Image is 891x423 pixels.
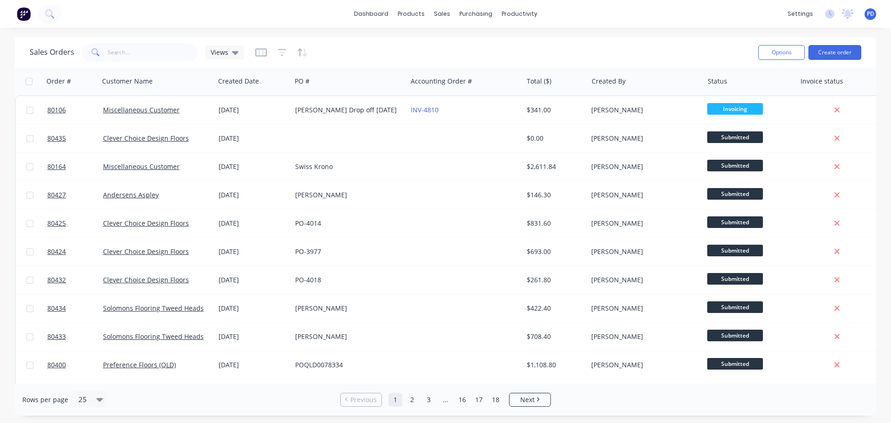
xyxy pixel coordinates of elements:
a: 80400 [47,351,103,379]
div: [PERSON_NAME] [591,219,694,228]
div: products [393,7,429,21]
a: 80424 [47,238,103,266]
a: Previous page [341,395,381,404]
div: [DATE] [219,332,288,341]
div: sales [429,7,455,21]
a: dashboard [349,7,393,21]
div: $341.00 [527,105,581,115]
a: 80427 [47,181,103,209]
span: 80425 [47,219,66,228]
div: $0.00 [527,134,581,143]
div: [DATE] [219,162,288,171]
h1: Sales Orders [30,48,74,57]
div: Total ($) [527,77,551,86]
div: [PERSON_NAME] [591,134,694,143]
div: $422.40 [527,304,581,313]
span: Submitted [707,188,763,200]
div: PO # [295,77,310,86]
div: $708.40 [527,332,581,341]
a: 80425 [47,209,103,237]
a: 80431 [47,379,103,407]
div: $146.30 [527,190,581,200]
div: [PERSON_NAME] [591,360,694,370]
div: settings [783,7,818,21]
a: Solomons Flooring Tweed Heads [103,304,204,312]
span: Submitted [707,245,763,256]
a: Solomons Flooring Tweed Heads [103,332,204,341]
div: PO-4014 [295,219,398,228]
span: Submitted [707,301,763,313]
div: [PERSON_NAME] [591,105,694,115]
div: [DATE] [219,247,288,256]
div: PO-3977 [295,247,398,256]
div: [DATE] [219,190,288,200]
button: Create order [808,45,861,60]
div: [DATE] [219,105,288,115]
div: Invoice status [801,77,843,86]
button: Options [758,45,805,60]
img: Factory [17,7,31,21]
input: Search... [108,43,198,62]
div: $1,108.80 [527,360,581,370]
a: INV-4810 [411,105,439,114]
span: Submitted [707,330,763,341]
div: [PERSON_NAME] Drop off [DATE] [295,105,398,115]
a: Clever Choice Design Floors [103,247,189,256]
div: [DATE] [219,304,288,313]
span: Next [520,395,535,404]
span: 80432 [47,275,66,285]
span: 80106 [47,105,66,115]
div: Accounting Order # [411,77,472,86]
div: purchasing [455,7,497,21]
a: Clever Choice Design Floors [103,219,189,228]
div: [PERSON_NAME] [591,332,694,341]
span: 80164 [47,162,66,171]
div: Order # [46,77,71,86]
div: [PERSON_NAME] [295,332,398,341]
div: [PERSON_NAME] [591,304,694,313]
div: [DATE] [219,134,288,143]
a: 80435 [47,124,103,152]
span: Submitted [707,131,763,143]
div: Status [708,77,727,86]
a: Preference Floors (QLD) [103,360,176,369]
div: [PERSON_NAME] [591,247,694,256]
a: Page 18 [489,393,503,407]
a: Miscellaneous Customer [103,162,180,171]
div: [DATE] [219,360,288,370]
span: Rows per page [22,395,68,404]
a: Page 17 [472,393,486,407]
div: [DATE] [219,275,288,285]
div: [PERSON_NAME] [295,304,398,313]
div: Created By [592,77,626,86]
span: Invoicing [707,103,763,115]
a: 80106 [47,96,103,124]
span: 80424 [47,247,66,256]
a: Clever Choice Design Floors [103,275,189,284]
div: [PERSON_NAME] [591,162,694,171]
a: Page 2 [405,393,419,407]
div: Customer Name [102,77,153,86]
div: Swiss Krono [295,162,398,171]
a: 80432 [47,266,103,294]
div: POQLD0078334 [295,360,398,370]
div: [PERSON_NAME] [591,190,694,200]
ul: Pagination [336,393,555,407]
span: Submitted [707,358,763,370]
div: $831.60 [527,219,581,228]
div: productivity [497,7,542,21]
div: [PERSON_NAME] [591,275,694,285]
span: 80400 [47,360,66,370]
a: Page 3 [422,393,436,407]
span: Submitted [707,273,763,285]
a: 80164 [47,153,103,181]
a: Next page [510,395,550,404]
div: $2,611.84 [527,162,581,171]
span: 80434 [47,304,66,313]
div: Created Date [218,77,259,86]
a: 80433 [47,323,103,351]
a: Jump forward [439,393,452,407]
span: Views [211,47,228,57]
span: Submitted [707,216,763,228]
div: [PERSON_NAME] [295,190,398,200]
